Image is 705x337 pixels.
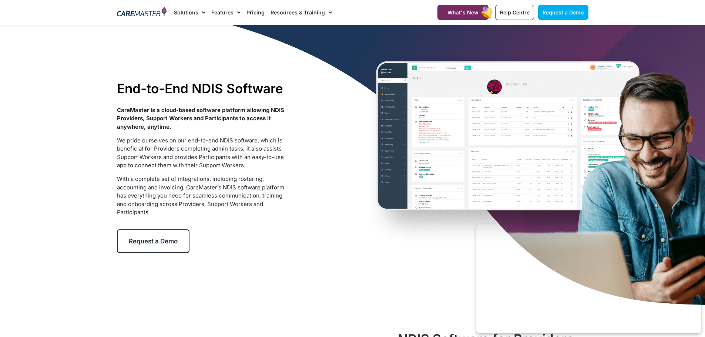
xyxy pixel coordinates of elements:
[117,107,284,130] strong: CareMaster is a cloud-based software platform allowing NDIS Providers, Support Workers and Partic...
[117,7,167,18] img: CareMaster Logo
[447,9,479,16] span: What's New
[538,5,588,20] a: Request a Demo
[500,9,530,16] span: Help Centre
[117,229,189,253] a: Request a Demo
[117,175,287,217] p: With a complete set of integrations, including rostering, accounting and invoicing, CareMaster’s ...
[117,137,284,169] span: We pride ourselves on our end-to-end NDIS software, which is beneficial for Providers completing ...
[543,9,584,16] span: Request a Demo
[129,237,178,245] span: Request a Demo
[495,5,534,20] a: Help Centre
[437,5,489,20] a: What's New
[476,224,701,333] iframe: Popup CTA
[117,81,287,96] h1: End-to-End NDIS Software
